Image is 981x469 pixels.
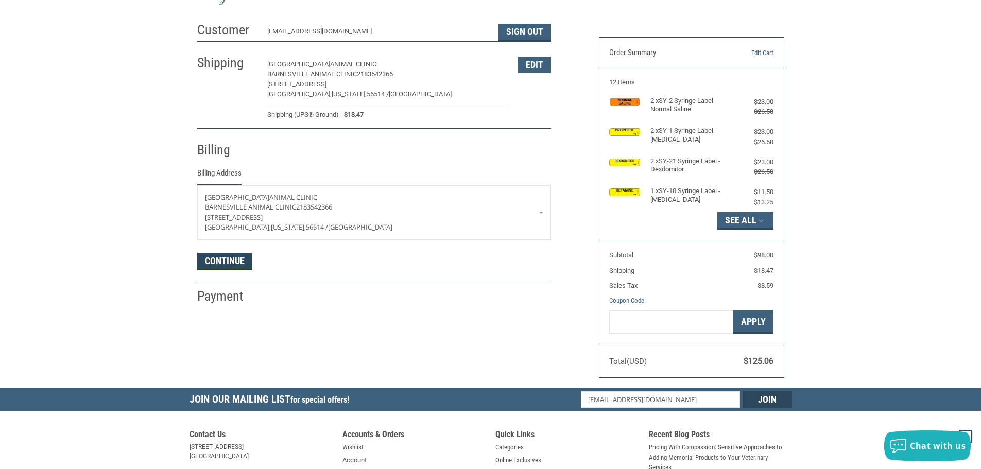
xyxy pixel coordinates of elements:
[267,70,357,78] span: Barnesville Animal Clinic
[650,97,730,114] h4: 2 x SY-2 Syringe Label - Normal Saline
[609,357,647,366] span: Total (USD)
[357,70,393,78] span: 2183542366
[495,429,639,442] h5: Quick Links
[609,282,638,289] span: Sales Tax
[609,48,721,58] h3: Order Summary
[732,107,773,117] div: $26.50
[495,455,541,465] a: Online Exclusives
[389,90,452,98] span: [GEOGRAPHIC_DATA]
[495,442,524,453] a: Categories
[342,429,486,442] h5: Accounts & Orders
[197,55,257,72] h2: Shipping
[754,251,773,259] span: $98.00
[732,187,773,197] div: $11.50
[649,429,792,442] h5: Recent Blog Posts
[609,78,773,86] h3: 12 Items
[205,193,269,202] span: [GEOGRAPHIC_DATA]
[197,167,242,184] legend: Billing Address
[498,24,551,41] button: Sign Out
[717,212,773,230] button: See All
[197,142,257,159] h2: Billing
[650,157,730,174] h4: 2 x SY-21 Syringe Label - Dexdomitor
[269,193,317,202] span: Animal Clinic
[267,110,339,120] span: Shipping (UPS® Ground)
[190,388,354,414] h5: Join Our Mailing List
[290,395,349,405] span: for special offers!
[190,429,333,442] h5: Contact Us
[609,251,633,259] span: Subtotal
[367,90,389,98] span: 56514 /
[721,48,773,58] a: Edit Cart
[205,213,263,222] span: [STREET_ADDRESS]
[609,297,644,304] a: Coupon Code
[198,185,550,240] a: Enter or select a different address
[205,202,296,212] span: Barnesville Animal Clinic
[581,391,740,408] input: Email
[609,267,634,274] span: Shipping
[330,60,376,68] span: Animal Clinic
[732,97,773,107] div: $23.00
[342,455,367,465] a: Account
[332,90,367,98] span: [US_STATE],
[732,167,773,177] div: $26.50
[267,90,332,98] span: [GEOGRAPHIC_DATA],
[306,222,328,232] span: 56514 /
[732,127,773,137] div: $23.00
[205,222,271,232] span: [GEOGRAPHIC_DATA],
[733,310,773,334] button: Apply
[910,440,966,451] span: Chat with us
[267,60,330,68] span: [GEOGRAPHIC_DATA]
[271,222,306,232] span: [US_STATE],
[884,430,971,461] button: Chat with us
[743,391,792,408] input: Join
[197,22,257,39] h2: Customer
[732,137,773,147] div: $26.50
[650,127,730,144] h4: 2 x SY-1 Syringe Label - [MEDICAL_DATA]
[758,282,773,289] span: $8.59
[754,267,773,274] span: $18.47
[732,157,773,167] div: $23.00
[328,222,392,232] span: [GEOGRAPHIC_DATA]
[197,253,252,270] button: Continue
[650,187,730,204] h4: 1 x SY-10 Syringe Label - [MEDICAL_DATA]
[342,442,364,453] a: Wishlist
[267,26,488,41] div: [EMAIL_ADDRESS][DOMAIN_NAME]
[267,80,326,88] span: [STREET_ADDRESS]
[609,310,733,334] input: Gift Certificate or Coupon Code
[732,197,773,207] div: $13.25
[296,202,332,212] span: 2183542366
[518,57,551,73] button: Edit
[744,356,773,366] span: $125.06
[197,288,257,305] h2: Payment
[339,110,364,120] span: $18.47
